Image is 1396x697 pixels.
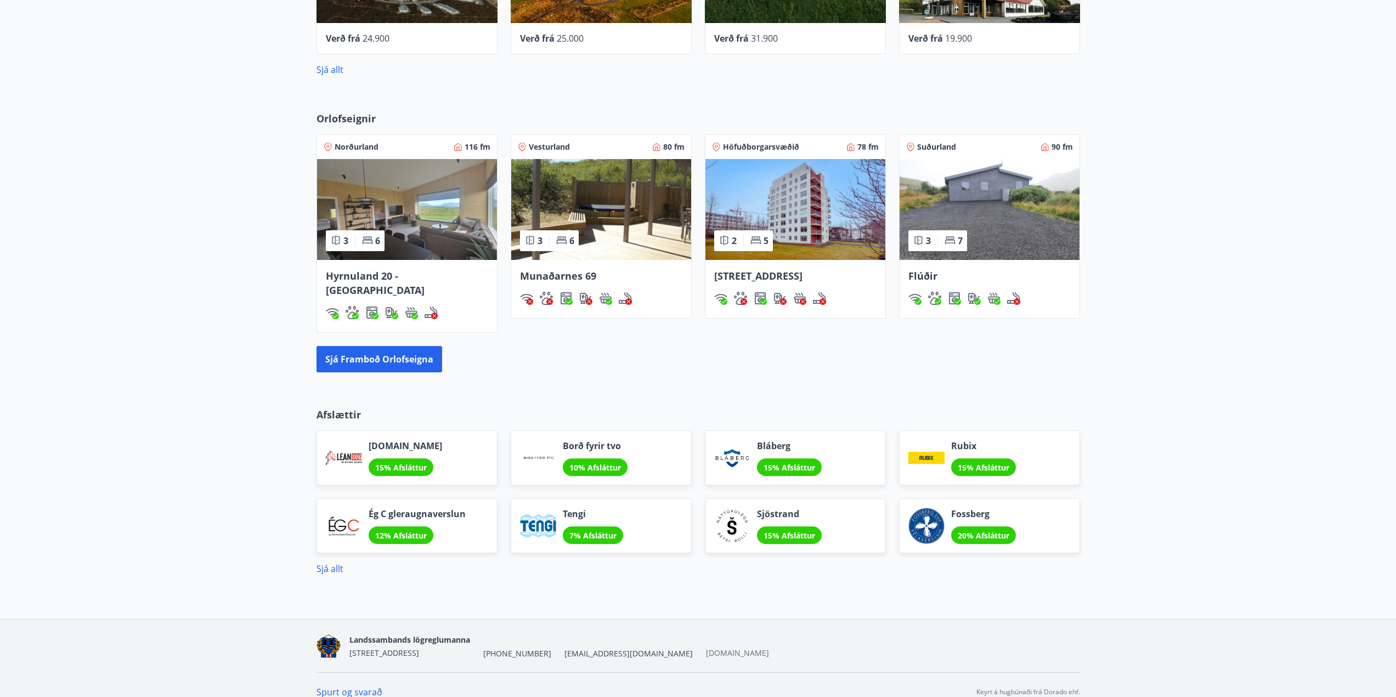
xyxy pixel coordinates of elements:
[773,292,787,305] img: nH7E6Gw2rvWFb8XaSdRp44dhkQaj4PJkOoRYItBQ.svg
[1052,141,1073,152] span: 90 fm
[714,269,802,282] span: [STREET_ADDRESS]
[599,292,612,305] img: h89QDIuHlAdpqTriuIvuEWkTH976fOgBEOOeu1mi.svg
[343,235,348,247] span: 3
[559,292,573,305] div: Þvottavél
[663,141,685,152] span: 80 fm
[793,292,806,305] img: h89QDIuHlAdpqTriuIvuEWkTH976fOgBEOOeu1mi.svg
[723,141,799,152] span: Höfuðborgarsvæðið
[928,292,941,305] img: pxcaIm5dSOV3FS4whs1soiYWTwFQvksT25a9J10C.svg
[1007,292,1020,305] img: QNIUl6Cv9L9rHgMXwuzGLuiJOj7RKqxk9mBFPqjq.svg
[793,292,806,305] div: Heitur pottur
[1007,292,1020,305] div: Reykingar / Vape
[563,508,623,520] span: Tengi
[987,292,1001,305] img: h89QDIuHlAdpqTriuIvuEWkTH976fOgBEOOeu1mi.svg
[564,648,693,659] span: [EMAIL_ADDRESS][DOMAIN_NAME]
[520,32,555,44] span: Verð frá
[569,530,617,541] span: 7% Afsláttur
[908,292,922,305] div: Þráðlaust net
[857,141,879,152] span: 78 fm
[316,64,343,76] a: Sjá allt
[369,440,442,452] span: [DOMAIN_NAME]
[951,440,1016,452] span: Rubix
[945,32,972,44] span: 19.900
[813,292,826,305] img: QNIUl6Cv9L9rHgMXwuzGLuiJOj7RKqxk9mBFPqjq.svg
[928,292,941,305] div: Gæludýr
[773,292,787,305] div: Hleðslustöð fyrir rafbíla
[316,407,1080,422] p: Afslættir
[968,292,981,305] div: Hleðslustöð fyrir rafbíla
[813,292,826,305] div: Reykingar / Vape
[569,235,574,247] span: 6
[764,530,815,541] span: 15% Afsláttur
[968,292,981,305] img: nH7E6Gw2rvWFb8XaSdRp44dhkQaj4PJkOoRYItBQ.svg
[926,235,931,247] span: 3
[326,269,425,297] span: Hyrnuland 20 - [GEOGRAPHIC_DATA]
[619,292,632,305] img: QNIUl6Cv9L9rHgMXwuzGLuiJOj7RKqxk9mBFPqjq.svg
[385,306,398,319] div: Hleðslustöð fyrir rafbíla
[375,462,427,473] span: 15% Afsláttur
[757,440,822,452] span: Bláberg
[465,141,490,152] span: 116 fm
[529,141,570,152] span: Vesturland
[908,269,937,282] span: Flúðir
[559,292,573,305] img: Dl16BY4EX9PAW649lg1C3oBuIaAsR6QVDQBO2cTm.svg
[316,634,341,658] img: 1cqKbADZNYZ4wXUG0EC2JmCwhQh0Y6EN22Kw4FTY.png
[705,159,885,260] img: Paella dish
[540,292,553,305] div: Gæludýr
[346,306,359,319] img: pxcaIm5dSOV3FS4whs1soiYWTwFQvksT25a9J10C.svg
[757,508,822,520] span: Sjöstrand
[754,292,767,305] div: Þvottavél
[958,530,1009,541] span: 20% Afsláttur
[520,292,533,305] img: HJRyFFsYp6qjeUYhR4dAD8CaCEsnIFYZ05miwXoh.svg
[734,292,747,305] div: Gæludýr
[335,141,378,152] span: Norðurland
[579,292,592,305] img: nH7E6Gw2rvWFb8XaSdRp44dhkQaj4PJkOoRYItBQ.svg
[349,634,470,645] span: Landssambands lögreglumanna
[385,306,398,319] img: nH7E6Gw2rvWFb8XaSdRp44dhkQaj4PJkOoRYItBQ.svg
[734,292,747,305] img: pxcaIm5dSOV3FS4whs1soiYWTwFQvksT25a9J10C.svg
[326,306,339,319] div: Þráðlaust net
[714,292,727,305] img: HJRyFFsYp6qjeUYhR4dAD8CaCEsnIFYZ05miwXoh.svg
[425,306,438,319] img: QNIUl6Cv9L9rHgMXwuzGLuiJOj7RKqxk9mBFPqjq.svg
[520,292,533,305] div: Þráðlaust net
[908,32,943,44] span: Verð frá
[908,292,922,305] img: HJRyFFsYp6qjeUYhR4dAD8CaCEsnIFYZ05miwXoh.svg
[365,306,378,319] img: Dl16BY4EX9PAW649lg1C3oBuIaAsR6QVDQBO2cTm.svg
[425,306,438,319] div: Reykingar / Vape
[369,508,466,520] span: Ég C gleraugnaverslun
[732,235,737,247] span: 2
[987,292,1001,305] div: Heitur pottur
[375,235,380,247] span: 6
[951,508,1016,520] span: Fossberg
[375,530,427,541] span: 12% Afsláttur
[579,292,592,305] div: Hleðslustöð fyrir rafbíla
[316,563,343,575] a: Sjá allt
[405,306,418,319] img: h89QDIuHlAdpqTriuIvuEWkTH976fOgBEOOeu1mi.svg
[948,292,961,305] img: Dl16BY4EX9PAW649lg1C3oBuIaAsR6QVDQBO2cTm.svg
[520,269,596,282] span: Munaðarnes 69
[714,292,727,305] div: Þráðlaust net
[349,648,419,658] span: [STREET_ADDRESS]
[326,306,339,319] img: HJRyFFsYp6qjeUYhR4dAD8CaCEsnIFYZ05miwXoh.svg
[706,648,769,658] a: [DOMAIN_NAME]
[365,306,378,319] div: Þvottavél
[557,32,584,44] span: 25.000
[958,462,1009,473] span: 15% Afsláttur
[764,235,768,247] span: 5
[917,141,956,152] span: Suðurland
[714,32,749,44] span: Verð frá
[958,235,963,247] span: 7
[948,292,961,305] div: Þvottavél
[405,306,418,319] div: Heitur pottur
[599,292,612,305] div: Heitur pottur
[764,462,815,473] span: 15% Afsláttur
[363,32,389,44] span: 24.900
[316,346,442,372] button: Sjá framboð orlofseigna
[619,292,632,305] div: Reykingar / Vape
[540,292,553,305] img: pxcaIm5dSOV3FS4whs1soiYWTwFQvksT25a9J10C.svg
[511,159,691,260] img: Paella dish
[317,159,497,260] img: Paella dish
[483,648,551,659] span: [PHONE_NUMBER]
[976,687,1080,697] p: Keyrt á hugbúnaði frá Dorado ehf.
[563,440,628,452] span: Borð fyrir tvo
